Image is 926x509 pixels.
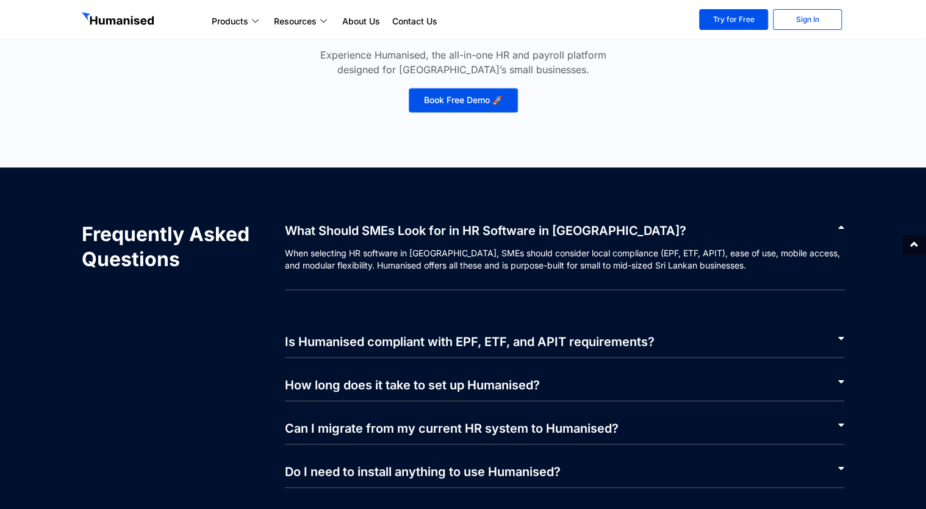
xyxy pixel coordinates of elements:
[285,334,655,348] a: Is Humanised compliant with EPF, ETF, and APIT requirements?
[336,14,386,29] a: About Us
[285,377,540,392] a: How long does it take to set up Humanised?
[206,14,268,29] a: Products
[298,48,628,77] p: Experience Humanised, the all-in-one HR and payroll platform designed for [GEOGRAPHIC_DATA]’s sma...
[285,464,561,478] a: Do I need to install anything to use Humanised?
[268,14,336,29] a: Resources
[699,9,768,30] a: Try for Free
[82,12,156,28] img: GetHumanised Logo
[424,96,503,104] span: Book Free Demo 🚀
[82,222,273,271] h2: Frequently Asked Questions
[285,247,845,290] p: When selecting HR software in [GEOGRAPHIC_DATA], SMEs should consider local compliance (EPF, ETF,...
[409,88,518,112] a: Book Free Demo 🚀
[386,14,443,29] a: Contact Us
[285,421,619,435] a: Can I migrate from my current HR system to Humanised?
[285,223,686,238] a: What Should SMEs Look for in HR Software in [GEOGRAPHIC_DATA]?
[773,9,842,30] a: Sign In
